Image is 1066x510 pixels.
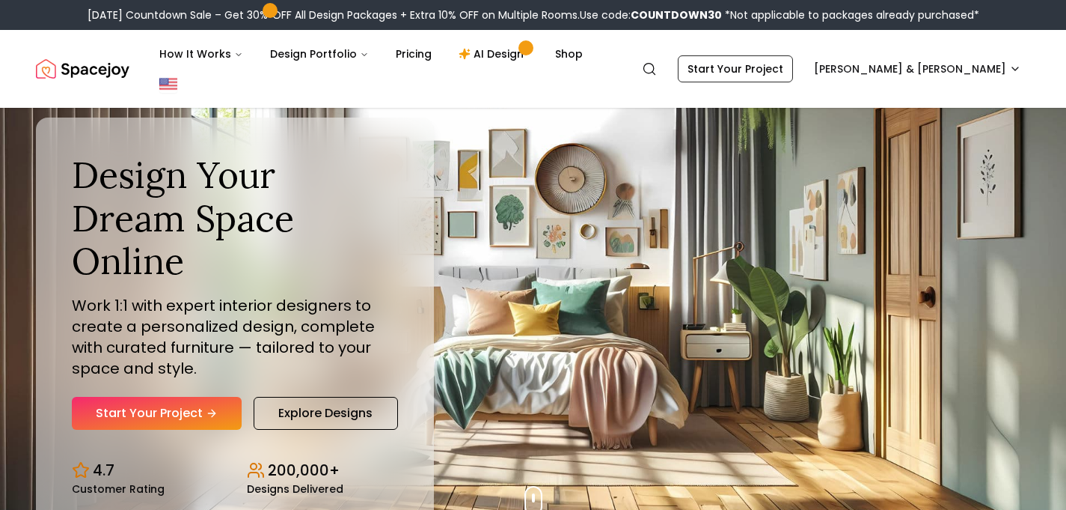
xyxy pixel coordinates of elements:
img: Spacejoy Logo [36,54,129,84]
a: Shop [543,39,595,69]
div: [DATE] Countdown Sale – Get 30% OFF All Design Packages + Extra 10% OFF on Multiple Rooms. [88,7,979,22]
a: Spacejoy [36,54,129,84]
a: Explore Designs [254,397,398,430]
a: Start Your Project [678,55,793,82]
button: Design Portfolio [258,39,381,69]
img: United States [159,75,177,93]
small: Designs Delivered [247,484,343,494]
nav: Main [147,39,595,69]
a: Start Your Project [72,397,242,430]
a: Pricing [384,39,444,69]
b: COUNTDOWN30 [631,7,722,22]
span: Use code: [580,7,722,22]
p: Work 1:1 with expert interior designers to create a personalized design, complete with curated fu... [72,295,398,379]
button: [PERSON_NAME] & [PERSON_NAME] [805,55,1030,82]
a: AI Design [447,39,540,69]
p: 200,000+ [268,460,340,481]
button: How It Works [147,39,255,69]
div: Design stats [72,448,398,494]
h1: Design Your Dream Space Online [72,154,398,283]
small: Customer Rating [72,484,165,494]
nav: Global [36,30,1030,108]
p: 4.7 [93,460,114,481]
span: *Not applicable to packages already purchased* [722,7,979,22]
